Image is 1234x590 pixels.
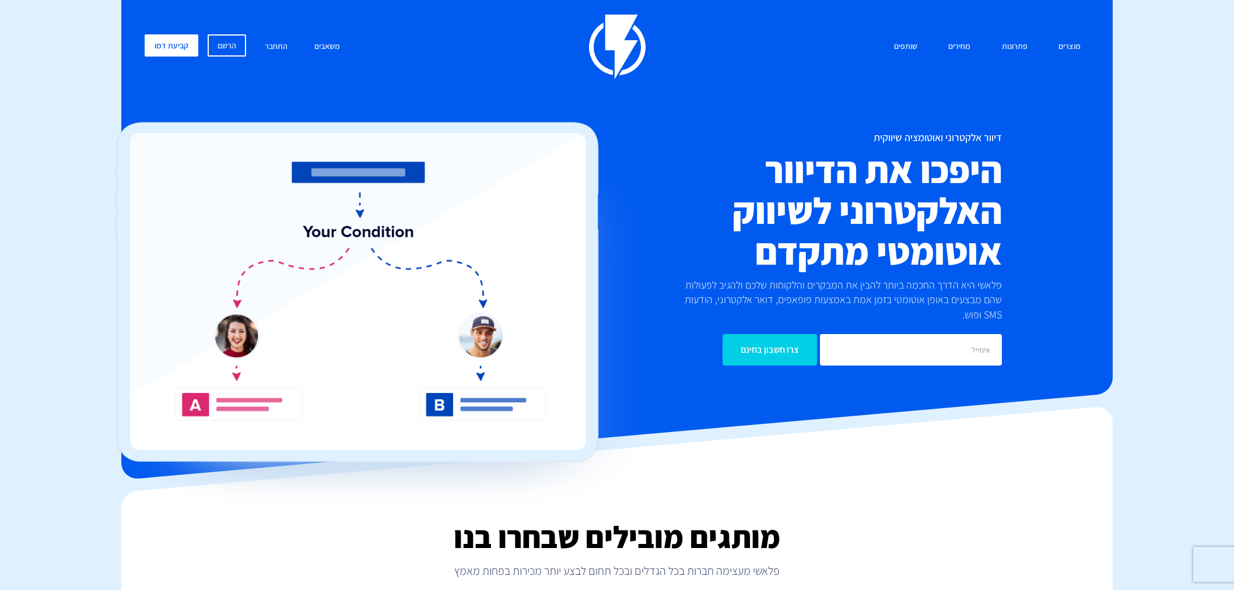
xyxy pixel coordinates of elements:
p: פלאשי היא הדרך החכמה ביותר להבין את המבקרים והלקוחות שלכם ולהגיב לפעולות שהם מבצעים באופן אוטומטי... [665,278,1002,322]
a: פתרונות [993,34,1036,59]
a: שותפים [885,34,926,59]
h2: היפכו את הדיוור האלקטרוני לשיווק אוטומטי מתקדם [547,149,1002,271]
a: קביעת דמו [145,34,198,57]
a: התחבר [256,34,296,59]
a: הרשם [208,34,246,57]
h1: דיוור אלקטרוני ואוטומציה שיווקית [547,132,1002,143]
a: מוצרים [1050,34,1089,59]
h2: מותגים מובילים שבחרו בנו [121,520,1113,554]
input: צרו חשבון בחינם [723,334,817,366]
a: משאבים [306,34,349,59]
p: פלאשי מעצימה חברות בכל הגדלים ובכל תחום לבצע יותר מכירות בפחות מאמץ [121,563,1113,579]
a: מחירים [939,34,979,59]
input: אימייל [820,334,1002,366]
